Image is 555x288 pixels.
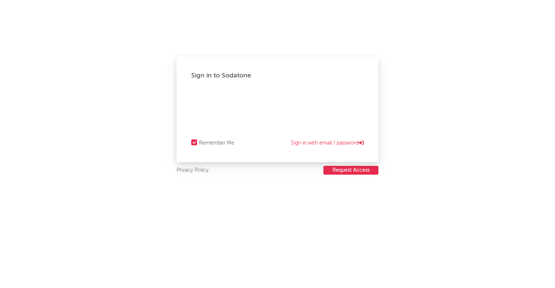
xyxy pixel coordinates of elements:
[323,166,378,175] button: Request Access
[191,71,364,80] div: Sign in to Sodatone
[177,166,208,175] a: Privacy Policy
[199,139,234,147] div: Remember Me
[291,139,364,147] a: Sign in with email / password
